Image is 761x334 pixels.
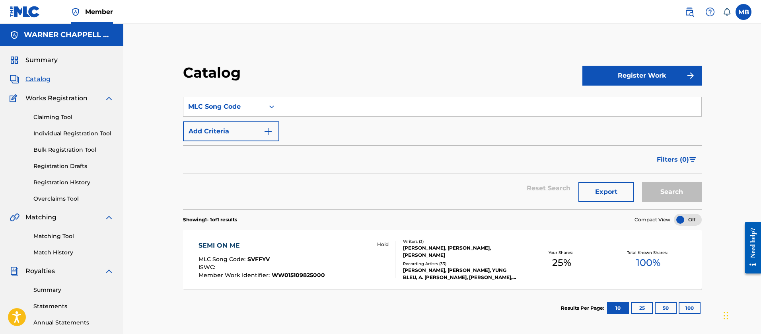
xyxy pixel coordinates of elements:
a: Registration History [33,178,114,187]
span: Summary [25,55,58,65]
div: MLC Song Code [188,102,260,111]
a: CatalogCatalog [10,74,51,84]
span: Royalties [25,266,55,276]
img: Royalties [10,266,19,276]
a: Statements [33,302,114,311]
a: Summary [33,286,114,294]
p: Your Shares: [549,250,575,256]
img: MLC Logo [10,6,40,18]
a: Public Search [681,4,697,20]
span: Works Registration [25,94,88,103]
div: User Menu [736,4,751,20]
a: Annual Statements [33,318,114,327]
div: Notifications [723,8,731,16]
a: Registration Drafts [33,162,114,170]
button: Export [578,182,634,202]
span: Compact View [634,216,670,223]
img: search [685,7,694,17]
span: 25 % [552,256,571,270]
a: Individual Registration Tool [33,129,114,138]
img: Top Rightsholder [71,7,80,17]
span: WW015109825000 [272,271,325,279]
div: [PERSON_NAME], [PERSON_NAME], YUNG BLEU, A. [PERSON_NAME], [PERSON_NAME], BOOSIE BADAZZ, BOOSIE B... [403,267,519,281]
span: Filters ( 0 ) [657,155,689,164]
div: Recording Artists ( 33 ) [403,261,519,267]
span: Member Work Identifier : [199,271,272,279]
img: Accounts [10,30,19,40]
div: Writers ( 3 ) [403,238,519,244]
img: expand [104,213,114,222]
img: expand [104,266,114,276]
img: help [705,7,715,17]
a: Bulk Registration Tool [33,146,114,154]
span: 100 % [636,256,660,270]
span: SVFFYV [247,256,270,263]
a: Overclaims Tool [33,195,114,203]
div: Drag [724,304,728,328]
img: f7272a7cc735f4ea7f67.svg [686,71,695,80]
iframe: Resource Center [739,216,761,280]
button: 25 [631,302,653,314]
img: Catalog [10,74,19,84]
div: Help [702,4,718,20]
button: 10 [607,302,629,314]
iframe: Chat Widget [721,296,761,334]
span: Catalog [25,74,51,84]
button: Register Work [582,66,702,86]
p: Showing 1 - 1 of 1 results [183,216,237,223]
button: 50 [655,302,677,314]
h2: Catalog [183,64,245,82]
a: SEMI ON MEMLC Song Code:SVFFYVISWC:Member Work Identifier:WW015109825000 HoldWriters (3)[PERSON_N... [183,230,702,289]
img: 9d2ae6d4665cec9f34b9.svg [263,127,273,136]
p: Total Known Shares: [627,250,670,256]
a: Claiming Tool [33,113,114,121]
span: ISWC : [199,264,217,271]
button: 100 [679,302,701,314]
form: Search Form [183,97,702,209]
p: Results Per Page: [561,305,606,312]
a: SummarySummary [10,55,58,65]
img: Matching [10,213,19,222]
a: Match History [33,248,114,257]
div: SEMI ON ME [199,241,325,250]
h5: WARNER CHAPPELL MUSIC INC [24,30,114,39]
img: expand [104,94,114,103]
span: Member [85,7,113,16]
button: Add Criteria [183,121,279,141]
div: [PERSON_NAME], [PERSON_NAME], [PERSON_NAME] [403,244,519,259]
img: Summary [10,55,19,65]
p: Hold [377,241,389,248]
a: Matching Tool [33,232,114,240]
img: Works Registration [10,94,20,103]
button: Filters (0) [652,150,702,170]
span: MLC Song Code : [199,256,247,263]
span: Matching [25,213,56,222]
img: filter [689,157,696,162]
